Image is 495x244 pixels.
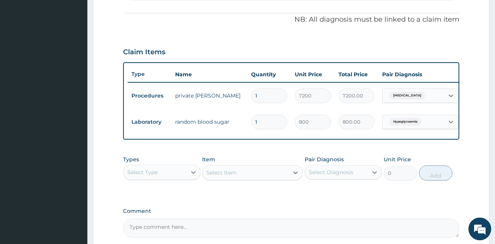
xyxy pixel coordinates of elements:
[384,156,411,163] label: Unit Price
[123,156,139,163] label: Types
[123,15,459,25] p: NB: All diagnosis must be linked to a claim item
[127,168,158,176] div: Select Type
[128,89,171,103] td: Procedures
[125,4,143,22] div: Minimize live chat window
[171,67,247,82] th: Name
[202,156,215,163] label: Item
[40,43,128,52] div: Chat with us now
[4,163,145,190] textarea: Type your message and hit 'Enter'
[123,208,459,214] label: Comment
[171,88,247,103] td: private [PERSON_NAME]
[389,118,421,126] span: Hypoglycaemia
[171,114,247,129] td: random blood sugar
[419,165,452,181] button: Add
[309,168,353,176] div: Select Diagnosis
[389,92,425,99] span: [MEDICAL_DATA]
[123,48,165,57] h3: Claim Items
[247,67,291,82] th: Quantity
[128,115,171,129] td: Laboratory
[14,38,31,57] img: d_794563401_company_1708531726252_794563401
[291,67,335,82] th: Unit Price
[44,74,105,150] span: We're online!
[128,67,171,81] th: Type
[378,67,462,82] th: Pair Diagnosis
[335,67,378,82] th: Total Price
[305,156,344,163] label: Pair Diagnosis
